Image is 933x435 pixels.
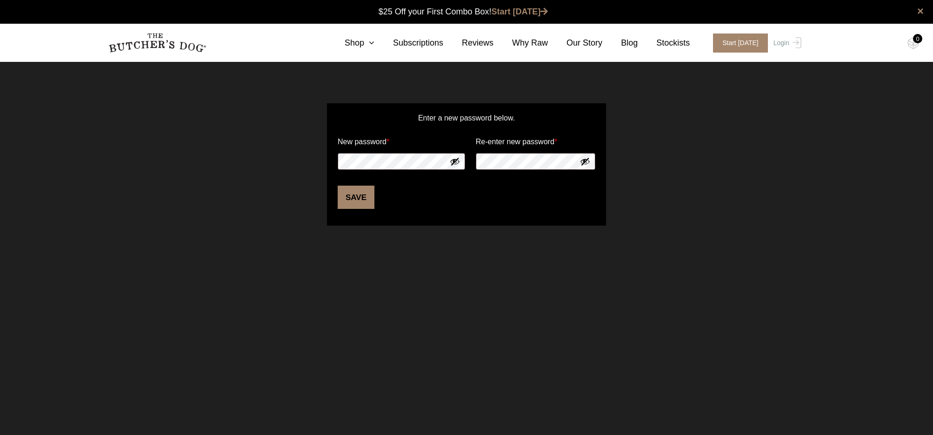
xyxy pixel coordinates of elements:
[638,37,690,49] a: Stockists
[713,33,768,53] span: Start [DATE]
[913,34,922,43] div: 0
[326,37,374,49] a: Shop
[917,6,924,17] a: close
[602,37,638,49] a: Blog
[580,156,590,167] button: Show password
[771,33,801,53] a: Login
[704,33,771,53] a: Start [DATE]
[548,37,602,49] a: Our Story
[450,156,460,167] button: Show password
[374,37,443,49] a: Subscriptions
[338,186,374,209] button: Save
[493,37,548,49] a: Why Raw
[907,37,919,49] img: TBD_Cart-Empty.png
[443,37,493,49] a: Reviews
[492,7,548,16] a: Start [DATE]
[338,134,389,149] label: New password
[476,134,557,149] label: Re-enter new password
[336,113,597,133] p: Enter a new password below.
